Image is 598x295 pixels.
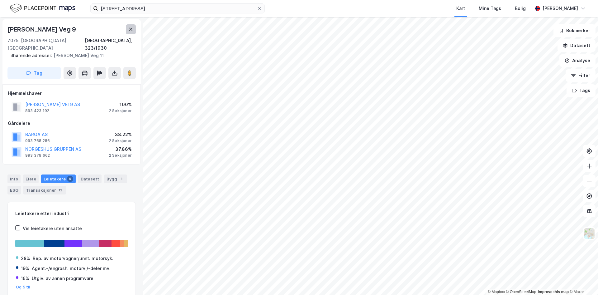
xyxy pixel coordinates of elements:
img: logo.f888ab2527a4732fd821a326f86c7f29.svg [10,3,75,14]
button: Tag [7,67,61,79]
div: 16% [21,275,29,282]
div: 37.86% [109,145,132,153]
div: 38.22% [109,131,132,138]
div: [PERSON_NAME] Veg 11 [7,52,131,59]
div: Info [7,175,21,183]
div: [PERSON_NAME] [543,5,578,12]
div: [GEOGRAPHIC_DATA], 323/1930 [85,37,136,52]
iframe: Chat Widget [567,265,598,295]
a: Mapbox [488,290,505,294]
div: Kontrollprogram for chat [567,265,598,295]
a: Improve this map [538,290,569,294]
div: Leietakere [41,175,76,183]
div: Bygg [104,175,127,183]
div: Eiere [23,175,39,183]
div: Vis leietakere uten ansatte [23,225,82,232]
div: Mine Tags [479,5,501,12]
div: Gårdeiere [8,120,135,127]
div: 993 768 286 [25,138,50,143]
div: Hjemmelshaver [8,90,135,97]
div: 893 423 192 [25,108,49,113]
img: Z [583,228,595,239]
div: 100% [109,101,132,108]
div: 12 [57,187,64,193]
div: Kart [456,5,465,12]
button: Bokmerker [553,24,596,37]
div: 2 Seksjoner [109,153,132,158]
input: Søk på adresse, matrikkel, gårdeiere, leietakere eller personer [98,4,257,13]
div: 7075, [GEOGRAPHIC_DATA], [GEOGRAPHIC_DATA] [7,37,85,52]
div: 1 [118,176,125,182]
span: Tilhørende adresser: [7,53,54,58]
div: Leietakere etter industri [15,210,128,217]
div: Utgiv. av annen programvare [32,275,93,282]
button: Filter [566,69,596,82]
div: Bolig [515,5,526,12]
div: Rep. av motorvogner/unnt. motorsyk. [33,255,113,262]
div: Datasett [78,175,102,183]
div: 2 Seksjoner [109,138,132,143]
button: Analyse [559,54,596,67]
div: 9 [67,176,73,182]
button: Datasett [558,39,596,52]
div: ESG [7,186,21,194]
button: Tags [567,84,596,97]
div: 993 379 662 [25,153,50,158]
div: 2 Seksjoner [109,108,132,113]
div: [PERSON_NAME] Veg 9 [7,24,77,34]
div: 19% [21,265,29,272]
div: Transaksjoner [23,186,66,194]
div: Agent.-/engrosh. motorv./-deler mv. [32,265,111,272]
div: 28% [21,255,30,262]
a: OpenStreetMap [506,290,536,294]
button: Og 5 til [16,285,30,290]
